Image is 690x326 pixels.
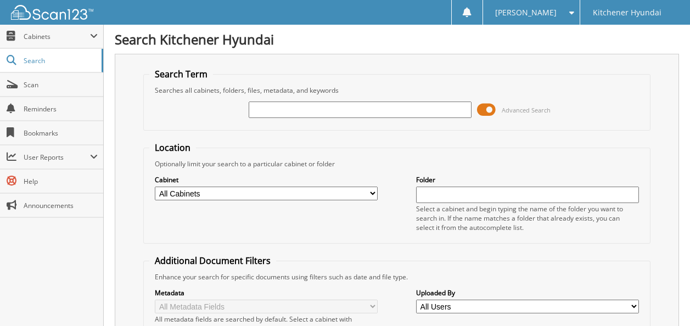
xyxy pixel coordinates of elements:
[502,106,551,114] span: Advanced Search
[24,128,98,138] span: Bookmarks
[24,201,98,210] span: Announcements
[24,153,90,162] span: User Reports
[24,177,98,186] span: Help
[416,288,639,297] label: Uploaded By
[24,56,96,65] span: Search
[416,204,639,232] div: Select a cabinet and begin typing the name of the folder you want to search in. If the name match...
[115,30,679,48] h1: Search Kitchener Hyundai
[593,9,661,16] span: Kitchener Hyundai
[155,175,378,184] label: Cabinet
[149,159,644,168] div: Optionally limit your search to a particular cabinet or folder
[149,272,644,282] div: Enhance your search for specific documents using filters such as date and file type.
[155,288,378,297] label: Metadata
[495,9,557,16] span: [PERSON_NAME]
[149,255,276,267] legend: Additional Document Filters
[149,68,213,80] legend: Search Term
[635,273,690,326] iframe: Chat Widget
[149,142,196,154] legend: Location
[11,5,93,20] img: scan123-logo-white.svg
[149,86,644,95] div: Searches all cabinets, folders, files, metadata, and keywords
[416,175,639,184] label: Folder
[24,32,90,41] span: Cabinets
[24,80,98,89] span: Scan
[24,104,98,114] span: Reminders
